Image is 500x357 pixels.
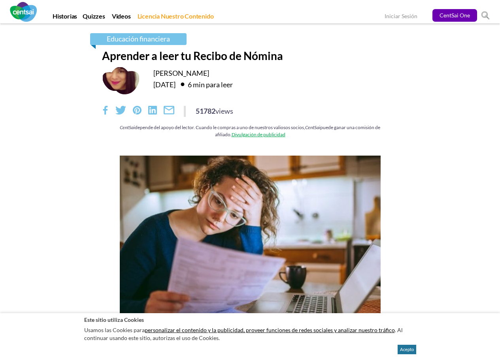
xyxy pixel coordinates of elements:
h1: Aprender a leer tu Recibo de Nómina [102,49,398,62]
p: Usamos las Cookies para . Al continuar usando este sitio, autorizas el uso de Cookies. [84,324,416,344]
a: CentSai One [432,9,477,22]
h2: Este sitio utiliza Cookies [84,316,416,323]
button: Acepto [398,345,416,354]
div: 51782 [196,106,233,116]
a: Educación financiera [90,33,187,45]
a: Quizzes [80,12,108,23]
a: [PERSON_NAME] [153,69,209,77]
em: CentSai [120,125,135,130]
a: Videos [109,12,134,23]
span: views [215,107,233,115]
img: Aprender a leer tu Recibo de Nómina [120,156,381,329]
a: Iniciar Sesión [385,13,417,21]
time: [DATE] [153,80,175,89]
a: Licencia Nuestro Contenido [135,12,217,23]
em: CentSai [305,125,320,130]
a: Historias [50,12,80,23]
div: 6 min para leer [177,78,233,90]
img: CentSai [10,2,37,22]
div: depende del apoyo del lector. Cuando le compras a uno de nuestros valiosos socios, puede ganar un... [102,124,398,138]
a: Divulgación de publicidad [232,132,285,137]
